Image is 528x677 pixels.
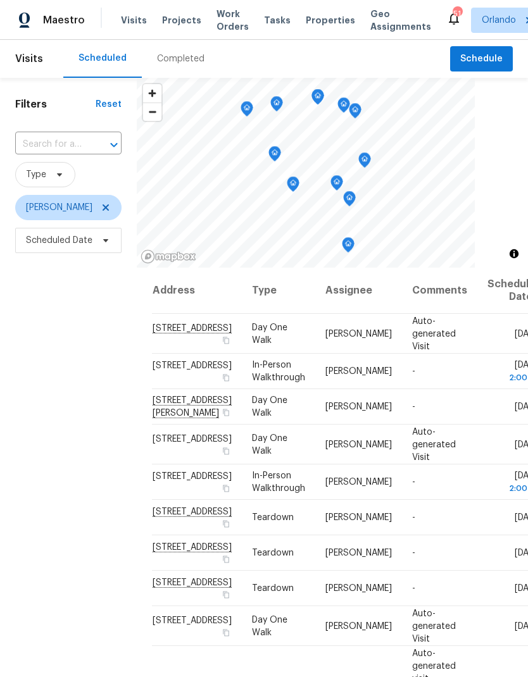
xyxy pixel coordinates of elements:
[450,46,513,72] button: Schedule
[252,615,287,637] span: Day One Walk
[220,554,232,565] button: Copy Address
[252,584,294,593] span: Teardown
[162,14,201,27] span: Projects
[26,234,92,247] span: Scheduled Date
[370,8,431,33] span: Geo Assignments
[337,97,350,117] div: Map marker
[220,372,232,383] button: Copy Address
[453,8,462,20] div: 51
[325,584,392,593] span: [PERSON_NAME]
[43,14,85,27] span: Maestro
[153,361,232,370] span: [STREET_ADDRESS]
[220,407,232,418] button: Copy Address
[412,478,415,487] span: -
[220,334,232,345] button: Copy Address
[121,14,147,27] span: Visits
[412,367,415,376] span: -
[506,246,522,261] button: Toggle attribution
[137,78,475,268] canvas: Map
[105,136,123,154] button: Open
[15,135,86,154] input: Search for an address...
[153,434,232,443] span: [STREET_ADDRESS]
[157,53,204,65] div: Completed
[15,98,96,111] h1: Filters
[220,518,232,530] button: Copy Address
[325,402,392,411] span: [PERSON_NAME]
[252,433,287,455] span: Day One Walk
[220,626,232,638] button: Copy Address
[252,361,305,382] span: In-Person Walkthrough
[153,472,232,481] span: [STREET_ADDRESS]
[412,513,415,522] span: -
[143,102,161,121] button: Zoom out
[325,440,392,449] span: [PERSON_NAME]
[217,8,249,33] span: Work Orders
[460,51,503,67] span: Schedule
[242,268,315,314] th: Type
[287,177,299,196] div: Map marker
[252,323,287,344] span: Day One Walk
[325,621,392,630] span: [PERSON_NAME]
[79,52,127,65] div: Scheduled
[241,101,253,121] div: Map marker
[412,549,415,557] span: -
[153,616,232,624] span: [STREET_ADDRESS]
[412,402,415,411] span: -
[330,175,343,195] div: Map marker
[325,367,392,376] span: [PERSON_NAME]
[143,84,161,102] button: Zoom in
[96,98,122,111] div: Reset
[15,45,43,73] span: Visits
[220,483,232,494] button: Copy Address
[482,14,516,27] span: Orlando
[402,268,477,314] th: Comments
[141,249,196,264] a: Mapbox homepage
[412,427,456,461] span: Auto-generated Visit
[315,268,402,314] th: Assignee
[325,478,392,487] span: [PERSON_NAME]
[342,237,355,257] div: Map marker
[343,191,356,211] div: Map marker
[358,152,371,172] div: Map marker
[325,513,392,522] span: [PERSON_NAME]
[306,14,355,27] span: Properties
[325,329,392,338] span: [PERSON_NAME]
[412,584,415,593] span: -
[220,589,232,600] button: Copy Address
[252,471,305,493] span: In-Person Walkthrough
[349,103,361,123] div: Map marker
[152,268,242,314] th: Address
[510,247,518,261] span: Toggle attribution
[264,16,291,25] span: Tasks
[270,96,283,116] div: Map marker
[26,201,92,214] span: [PERSON_NAME]
[252,513,294,522] span: Teardown
[252,549,294,557] span: Teardown
[252,396,287,418] span: Day One Walk
[325,549,392,557] span: [PERSON_NAME]
[220,445,232,456] button: Copy Address
[311,89,324,109] div: Map marker
[26,168,46,181] span: Type
[268,146,281,166] div: Map marker
[412,316,456,351] span: Auto-generated Visit
[412,609,456,643] span: Auto-generated Visit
